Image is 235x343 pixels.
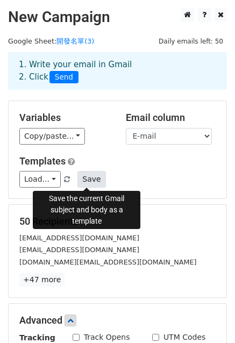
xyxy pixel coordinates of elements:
h5: 50 Recipients [19,216,216,227]
a: Copy/paste... [19,128,85,145]
span: Daily emails left: 50 [155,35,227,47]
a: Daily emails left: 50 [155,37,227,45]
small: [EMAIL_ADDRESS][DOMAIN_NAME] [19,246,139,254]
label: UTM Codes [163,332,205,343]
strong: Tracking [19,333,55,342]
h5: Variables [19,112,110,124]
h5: Email column [126,112,216,124]
div: 1. Write your email in Gmail 2. Click [11,59,224,83]
a: +47 more [19,273,65,287]
h5: Advanced [19,315,216,326]
a: 開發名單(3) [56,37,94,45]
label: Track Opens [84,332,130,343]
a: Load... [19,171,61,188]
div: 聊天小工具 [181,291,235,343]
button: Save [77,171,105,188]
small: [DOMAIN_NAME][EMAIL_ADDRESS][DOMAIN_NAME] [19,258,196,266]
a: Templates [19,155,66,167]
span: Send [49,71,79,84]
div: Save the current Gmail subject and body as a template [33,191,140,229]
iframe: Chat Widget [181,291,235,343]
small: Google Sheet: [8,37,94,45]
small: [EMAIL_ADDRESS][DOMAIN_NAME] [19,234,139,242]
h2: New Campaign [8,8,227,26]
